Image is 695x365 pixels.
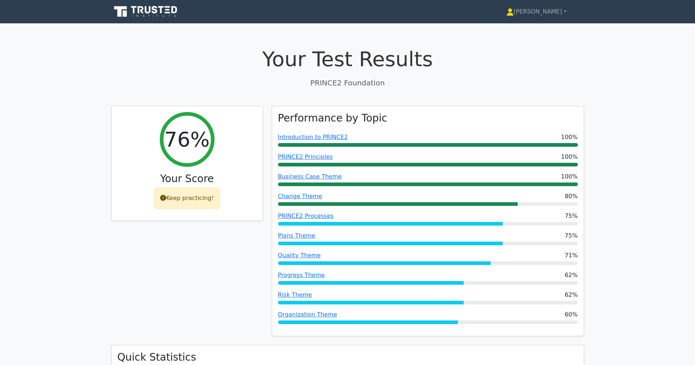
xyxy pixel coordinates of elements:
[111,47,584,71] h1: Your Test Results
[565,212,578,220] span: 75%
[565,291,578,299] span: 62%
[489,4,584,19] a: [PERSON_NAME]
[278,291,312,298] a: Risk Theme
[278,193,323,200] a: Change Theme
[278,112,387,124] h3: Performance by Topic
[278,153,333,160] a: PRINCE2 Principles
[154,188,220,209] div: Keep practicing!
[561,133,578,142] span: 100%
[561,172,578,181] span: 100%
[565,231,578,240] span: 75%
[117,173,257,185] h3: Your Score
[278,232,316,239] a: Plans Theme
[278,272,325,278] a: Progress Theme
[278,134,348,141] a: Introduction to PRINCE2
[565,251,578,260] span: 71%
[278,252,321,259] a: Quality Theme
[565,310,578,319] span: 60%
[278,311,337,318] a: Organization Theme
[565,192,578,201] span: 80%
[111,77,584,88] p: PRINCE2 Foundation
[117,351,578,364] h3: Quick Statistics
[561,153,578,161] span: 100%
[278,173,342,180] a: Business Case Theme
[278,212,334,219] a: PRINCE2 Processes
[565,271,578,280] span: 62%
[164,127,209,151] h2: 76%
